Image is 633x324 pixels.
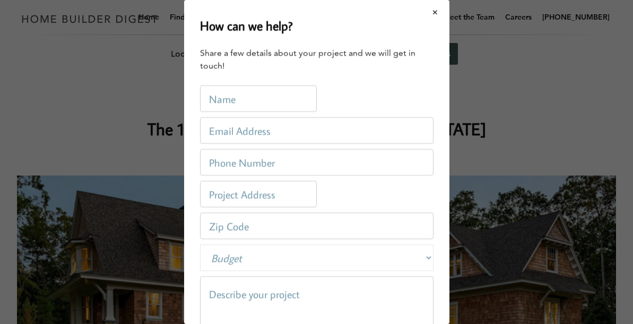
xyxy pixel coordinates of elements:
[200,85,317,112] input: Name
[200,213,433,239] input: Zip Code
[200,181,317,207] input: Project Address
[200,149,433,176] input: Phone Number
[200,16,293,35] h2: How can we help?
[580,271,620,311] iframe: Drift Widget Chat Controller
[421,1,449,23] button: Close modal
[200,47,433,72] div: Share a few details about your project and we will get in touch!
[200,117,433,144] input: Email Address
